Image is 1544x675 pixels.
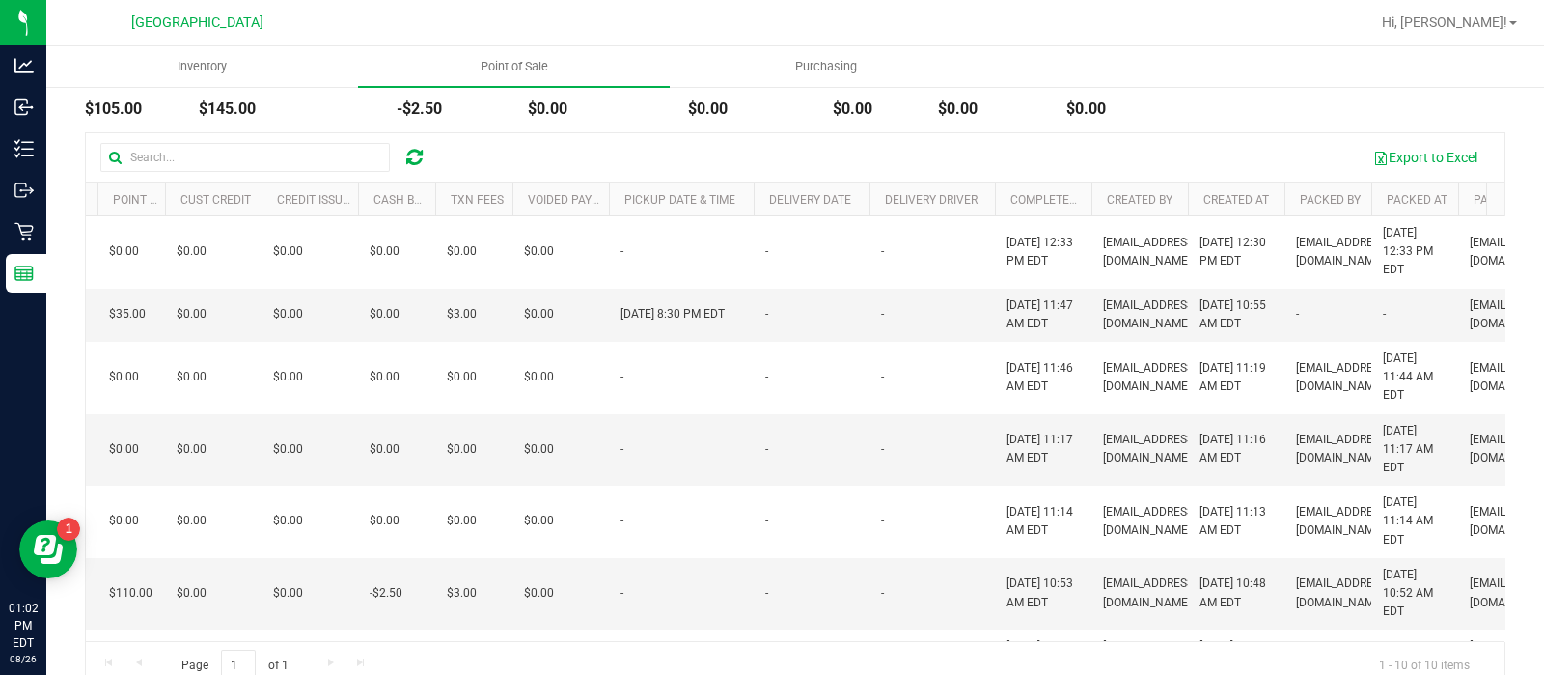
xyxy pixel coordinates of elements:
[1103,431,1197,467] span: [EMAIL_ADDRESS][DOMAIN_NAME]
[1006,503,1080,540] span: [DATE] 11:14 AM EDT
[1199,575,1273,611] span: [DATE] 10:48 AM EDT
[109,440,139,459] span: $0.00
[769,193,851,207] a: Delivery Date
[109,368,139,386] span: $0.00
[373,193,437,207] a: Cash Back
[1006,575,1080,611] span: [DATE] 10:53 AM EDT
[14,264,34,283] inline-svg: Reports
[1296,575,1390,611] span: [EMAIL_ADDRESS][DOMAIN_NAME]
[131,14,263,31] span: [GEOGRAPHIC_DATA]
[14,181,34,200] inline-svg: Outbound
[447,242,477,261] span: $0.00
[765,440,768,459] span: -
[14,56,34,75] inline-svg: Analytics
[1296,234,1390,270] span: [EMAIL_ADDRESS][DOMAIN_NAME]
[1199,637,1273,674] span: [DATE] 10:26 AM EDT
[881,440,884,459] span: -
[1103,234,1197,270] span: [EMAIL_ADDRESS][DOMAIN_NAME]
[1103,575,1197,611] span: [EMAIL_ADDRESS][DOMAIN_NAME]
[109,584,152,603] span: $110.00
[14,139,34,158] inline-svg: Inventory
[1383,350,1447,406] span: [DATE] 11:44 AM EDT
[1199,296,1273,333] span: [DATE] 10:55 AM EDT
[177,584,207,603] span: $0.00
[524,242,554,261] span: $0.00
[528,101,659,117] div: $0.00
[524,512,554,530] span: $0.00
[273,584,303,603] span: $0.00
[9,600,38,652] p: 01:02 PM EDT
[277,193,357,207] a: Credit Issued
[881,512,884,530] span: -
[177,440,207,459] span: $0.00
[199,101,368,117] div: $145.00
[1006,359,1080,396] span: [DATE] 11:46 AM EDT
[1199,503,1273,540] span: [DATE] 11:13 AM EDT
[370,305,400,323] span: $0.00
[881,368,884,386] span: -
[1382,14,1507,30] span: Hi, [PERSON_NAME]!
[881,584,884,603] span: -
[765,584,768,603] span: -
[1103,296,1197,333] span: [EMAIL_ADDRESS][DOMAIN_NAME]
[447,512,477,530] span: $0.00
[370,512,400,530] span: $0.00
[670,46,981,87] a: Purchasing
[1006,637,1080,674] span: [DATE] 10:37 AM EDT
[624,193,735,207] a: Pickup Date & Time
[1296,503,1390,540] span: [EMAIL_ADDRESS][DOMAIN_NAME]
[177,368,207,386] span: $0.00
[765,305,768,323] span: -
[19,520,77,578] iframe: Resource center
[881,242,884,261] span: -
[885,193,978,207] a: Delivery Driver
[14,222,34,241] inline-svg: Retail
[273,305,303,323] span: $0.00
[1383,305,1386,323] span: -
[177,242,207,261] span: $0.00
[447,440,477,459] span: $0.00
[451,193,504,207] a: Txn Fees
[1387,193,1447,207] a: Packed At
[1383,566,1447,622] span: [DATE] 10:52 AM EDT
[447,305,477,323] span: $3.00
[1006,431,1080,467] span: [DATE] 11:17 AM EDT
[1199,359,1273,396] span: [DATE] 11:19 AM EDT
[1103,359,1197,396] span: [EMAIL_ADDRESS][DOMAIN_NAME]
[1010,193,1093,207] a: Completed At
[370,242,400,261] span: $0.00
[1383,493,1447,549] span: [DATE] 11:14 AM EDT
[100,143,390,172] input: Search...
[180,193,251,207] a: Cust Credit
[1199,234,1273,270] span: [DATE] 12:30 PM EDT
[370,584,402,603] span: -$2.50
[1006,234,1080,270] span: [DATE] 12:33 PM EDT
[524,584,554,603] span: $0.00
[524,305,554,323] span: $0.00
[688,101,804,117] div: $0.00
[524,368,554,386] span: $0.00
[273,512,303,530] span: $0.00
[455,58,574,75] span: Point of Sale
[370,368,400,386] span: $0.00
[524,440,554,459] span: $0.00
[765,368,768,386] span: -
[620,242,623,261] span: -
[1103,503,1197,540] span: [EMAIL_ADDRESS][DOMAIN_NAME]
[109,512,139,530] span: $0.00
[1361,141,1490,174] button: Export to Excel
[85,101,170,117] div: $105.00
[46,46,358,87] a: Inventory
[152,58,253,75] span: Inventory
[620,440,623,459] span: -
[370,440,400,459] span: $0.00
[1300,193,1361,207] a: Packed By
[1066,101,1205,117] div: $0.00
[113,193,250,207] a: Point of Banking (POB)
[1296,359,1390,396] span: [EMAIL_ADDRESS][DOMAIN_NAME]
[1296,305,1299,323] span: -
[1296,431,1390,467] span: [EMAIL_ADDRESS][DOMAIN_NAME]
[769,58,883,75] span: Purchasing
[765,512,768,530] span: -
